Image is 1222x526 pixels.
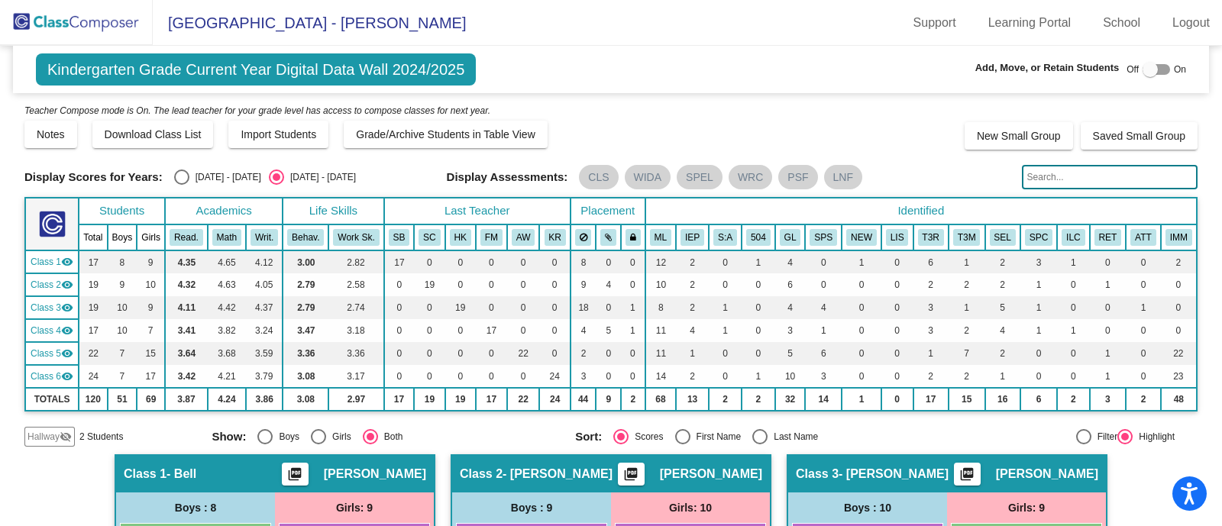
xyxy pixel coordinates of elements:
[975,60,1120,76] span: Add, Move, or Retain Students
[476,319,507,342] td: 17
[414,319,445,342] td: 0
[1025,229,1052,246] button: SPC
[913,224,949,250] th: Tier 3 Supports in Reading
[645,250,676,273] td: 12
[842,250,881,273] td: 1
[650,229,671,246] button: ML
[676,319,709,342] td: 4
[713,229,737,246] button: S:A
[246,296,283,319] td: 4.37
[384,250,415,273] td: 17
[25,273,79,296] td: Savannah Cahall - Cahall
[621,224,645,250] th: Keep with teacher
[709,224,742,250] th: IEP - Low Student:Adult Ratio
[414,296,445,319] td: 0
[384,296,415,319] td: 0
[137,296,165,319] td: 9
[824,165,862,189] mat-chip: LNF
[645,296,676,319] td: 8
[676,296,709,319] td: 2
[79,342,107,365] td: 22
[1126,273,1160,296] td: 0
[596,273,621,296] td: 4
[571,224,596,250] th: Keep away students
[445,342,476,365] td: 0
[985,250,1020,273] td: 2
[1130,229,1156,246] button: ATT
[507,319,540,342] td: 0
[165,319,208,342] td: 3.41
[108,365,137,388] td: 7
[344,121,548,148] button: Grade/Archive Students in Table View
[328,365,383,388] td: 3.17
[1090,296,1127,319] td: 0
[165,365,208,388] td: 3.42
[621,365,645,388] td: 0
[886,229,909,246] button: LIS
[977,130,1061,142] span: New Small Group
[842,224,881,250] th: Newcomer - <1 year in Country
[842,342,881,365] td: 0
[775,296,806,319] td: 4
[621,250,645,273] td: 0
[842,273,881,296] td: 0
[805,296,842,319] td: 4
[913,296,949,319] td: 3
[810,229,837,246] button: SPS
[137,273,165,296] td: 10
[476,273,507,296] td: 0
[709,342,742,365] td: 0
[742,250,775,273] td: 1
[1057,250,1089,273] td: 1
[283,365,328,388] td: 3.08
[676,342,709,365] td: 1
[165,296,208,319] td: 4.11
[949,296,985,319] td: 1
[775,273,806,296] td: 6
[507,273,540,296] td: 0
[985,319,1020,342] td: 4
[24,105,490,116] i: Teacher Compose mode is On. The lead teacher for your grade level has access to compose classes f...
[709,250,742,273] td: 0
[137,319,165,342] td: 7
[228,121,328,148] button: Import Students
[621,273,645,296] td: 0
[79,319,107,342] td: 17
[79,296,107,319] td: 19
[596,250,621,273] td: 0
[677,165,723,189] mat-chip: SPEL
[742,319,775,342] td: 0
[61,324,73,337] mat-icon: visibility
[881,224,913,250] th: Student has limited or interrupted schooling - former newcomer
[208,342,246,365] td: 3.68
[1090,250,1127,273] td: 0
[79,250,107,273] td: 17
[1090,224,1127,250] th: Retained at some point, or was placed back at time of enrollment
[539,273,570,296] td: 0
[1093,130,1185,142] span: Saved Small Group
[384,319,415,342] td: 0
[913,319,949,342] td: 3
[212,229,241,246] button: Math
[775,342,806,365] td: 5
[596,224,621,250] th: Keep with students
[742,273,775,296] td: 0
[507,250,540,273] td: 0
[328,342,383,365] td: 3.36
[539,296,570,319] td: 0
[881,273,913,296] td: 0
[414,224,445,250] th: Savannah Cahall
[571,250,596,273] td: 8
[596,319,621,342] td: 5
[1091,11,1152,35] a: School
[165,273,208,296] td: 4.32
[742,224,775,250] th: 504 Plan
[918,229,944,246] button: T3R
[333,229,379,246] button: Work Sk.
[419,229,440,246] button: SC
[976,11,1084,35] a: Learning Portal
[25,365,79,388] td: Karla Rosales - Rosales
[571,296,596,319] td: 18
[445,273,476,296] td: 0
[579,165,618,189] mat-chip: CLS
